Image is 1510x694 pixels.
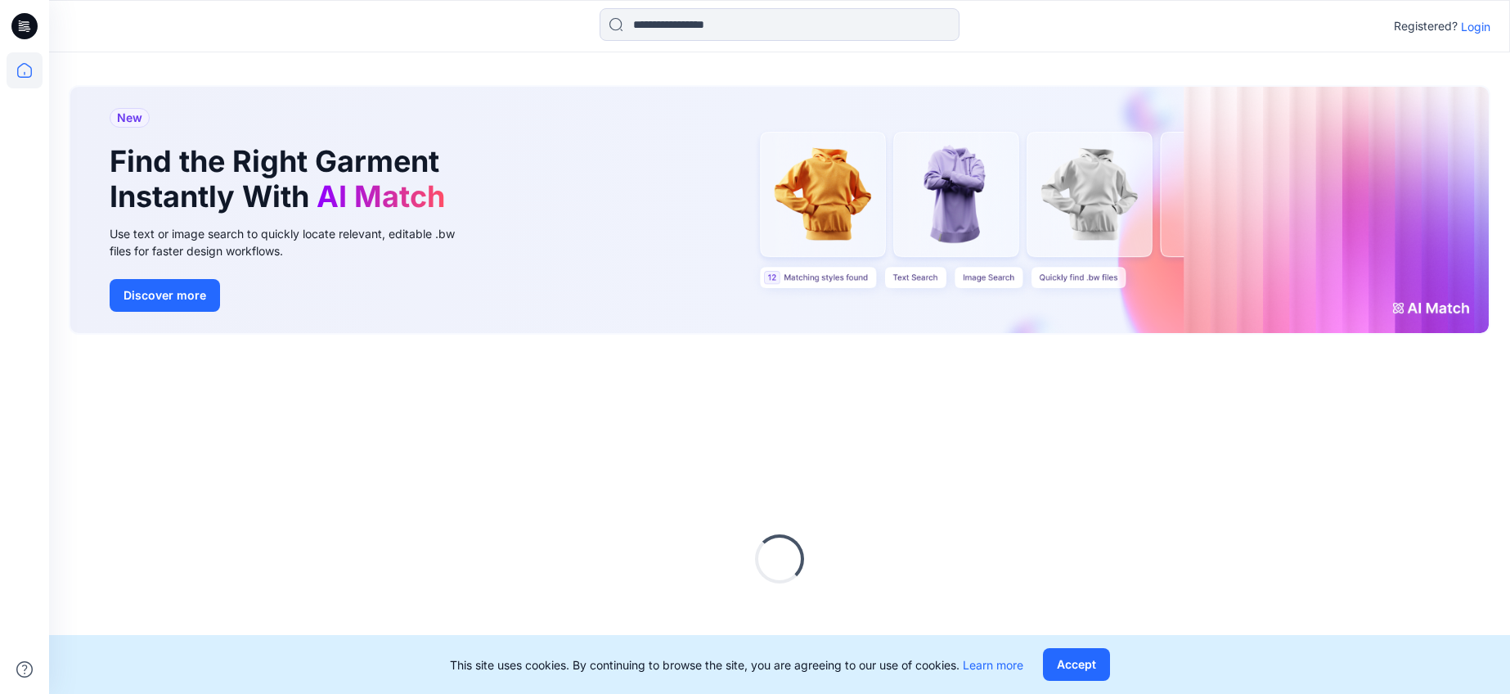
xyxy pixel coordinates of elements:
h1: Find the Right Garment Instantly With [110,144,453,214]
button: Discover more [110,279,220,312]
button: Accept [1043,648,1110,681]
p: Registered? [1394,16,1458,36]
p: This site uses cookies. By continuing to browse the site, you are agreeing to our use of cookies. [450,656,1023,674]
span: New [117,108,142,128]
a: Learn more [963,658,1023,672]
p: Login [1461,18,1490,35]
div: Use text or image search to quickly locate relevant, editable .bw files for faster design workflows. [110,225,478,259]
span: AI Match [317,178,445,214]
